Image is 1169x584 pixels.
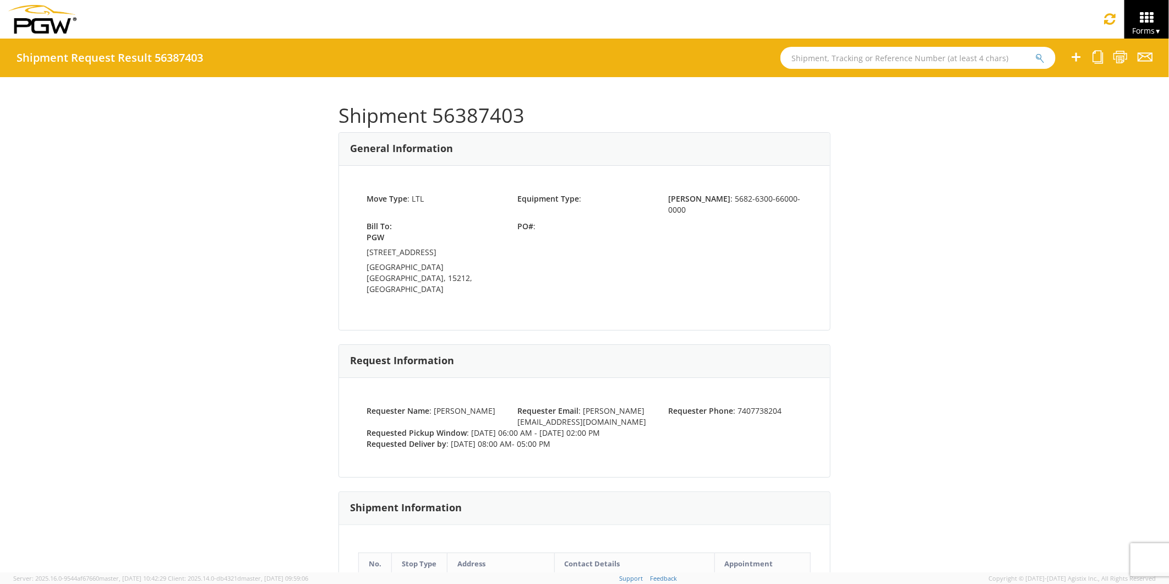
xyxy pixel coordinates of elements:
[392,553,447,575] th: Stop Type
[350,355,454,366] h3: Request Information
[517,405,646,427] span: : [PERSON_NAME][EMAIL_ADDRESS][DOMAIN_NAME]
[168,574,308,582] span: Client: 2025.14.0-db4321d
[367,262,501,299] td: [GEOGRAPHIC_DATA] [GEOGRAPHIC_DATA], 15212, [GEOGRAPHIC_DATA]
[620,574,643,582] a: Support
[517,405,578,416] strong: Requester Email
[668,193,730,204] strong: [PERSON_NAME]
[512,439,550,449] span: - 05:00 PM
[350,502,462,513] h3: Shipment Information
[517,221,533,231] strong: PO#
[517,193,579,204] strong: Equipment Type
[241,574,308,582] span: master, [DATE] 09:59:06
[714,553,810,575] th: Appointment
[338,105,831,127] h1: Shipment 56387403
[367,405,495,416] span: : [PERSON_NAME]
[99,574,166,582] span: master, [DATE] 10:42:29
[367,221,392,231] strong: Bill To:
[509,221,660,232] span: :
[668,193,800,215] span: : 5682-6300-66000-0000
[350,143,453,154] h3: General Information
[780,47,1056,69] input: Shipment, Tracking or Reference Number (at least 4 chars)
[367,193,407,204] strong: Move Type
[359,553,392,575] th: No.
[447,553,555,575] th: Address
[988,574,1156,583] span: Copyright © [DATE]-[DATE] Agistix Inc., All Rights Reserved
[668,405,733,416] strong: Requester Phone
[13,574,166,582] span: Server: 2025.16.0-9544af67660
[554,553,714,575] th: Contact Details
[367,428,467,438] strong: Requested Pickup Window
[367,193,424,204] span: : LTL
[367,439,550,449] span: : [DATE] 08:00 AM
[367,247,501,262] td: [STREET_ADDRESS]
[1132,25,1161,36] span: Forms
[8,5,77,34] img: pgw-form-logo-1aaa8060b1cc70fad034.png
[367,405,429,416] strong: Requester Name
[517,193,581,204] span: :
[651,574,678,582] a: Feedback
[367,232,384,242] strong: PGW
[367,428,600,438] span: : [DATE] 06:00 AM - [DATE] 02:00 PM
[17,52,203,64] h4: Shipment Request Result 56387403
[668,405,782,416] span: : 7407738204
[1155,26,1161,36] span: ▼
[367,439,446,449] strong: Requested Deliver by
